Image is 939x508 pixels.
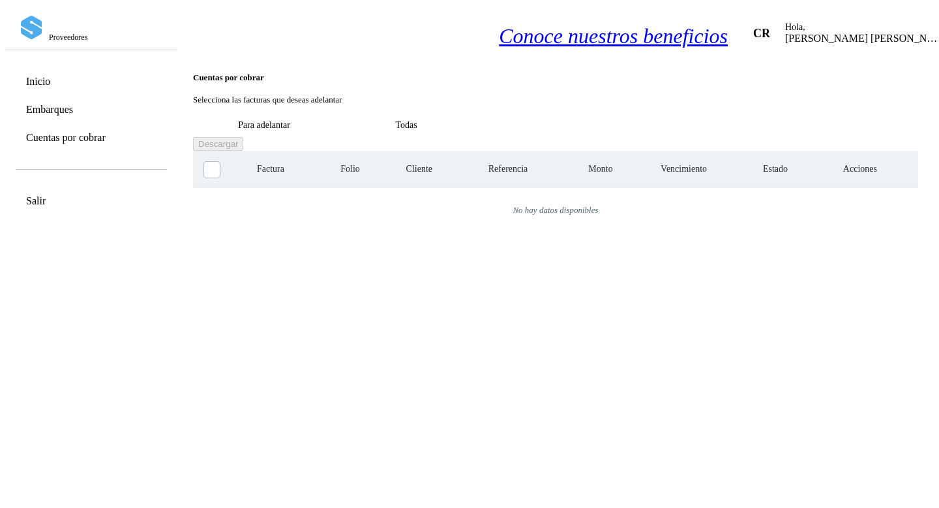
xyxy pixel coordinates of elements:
span: Vencimiento [661,164,707,174]
a: Embarques [26,103,73,116]
div: Inicio [14,69,167,94]
a: Salir [26,195,46,207]
div: Embarques [14,97,167,122]
span: Monto [588,164,612,174]
button: Para adelantar [193,114,335,138]
span: Referencia [488,164,528,174]
span: Folio [340,164,360,174]
span: Acciones [843,164,877,174]
p: Selecciona las facturas que deseas adelantar [193,95,918,105]
a: Cuentas por cobrar [26,131,106,144]
a: Conoce nuestros beneficios [499,24,728,48]
span: Factura [257,164,284,174]
a: Inicio [26,75,50,87]
button: Todas [335,114,477,138]
div: No hay datos disponibles [210,205,901,215]
button: Descargar [193,137,243,151]
span: Estado [763,164,788,174]
p: Proveedores [49,33,162,42]
div: Cuentas por cobrar [14,125,167,150]
div: Salir [14,188,167,214]
span: Descargar [198,139,238,149]
span: Cliente [406,164,432,174]
h4: Cuentas por cobrar [193,72,918,83]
